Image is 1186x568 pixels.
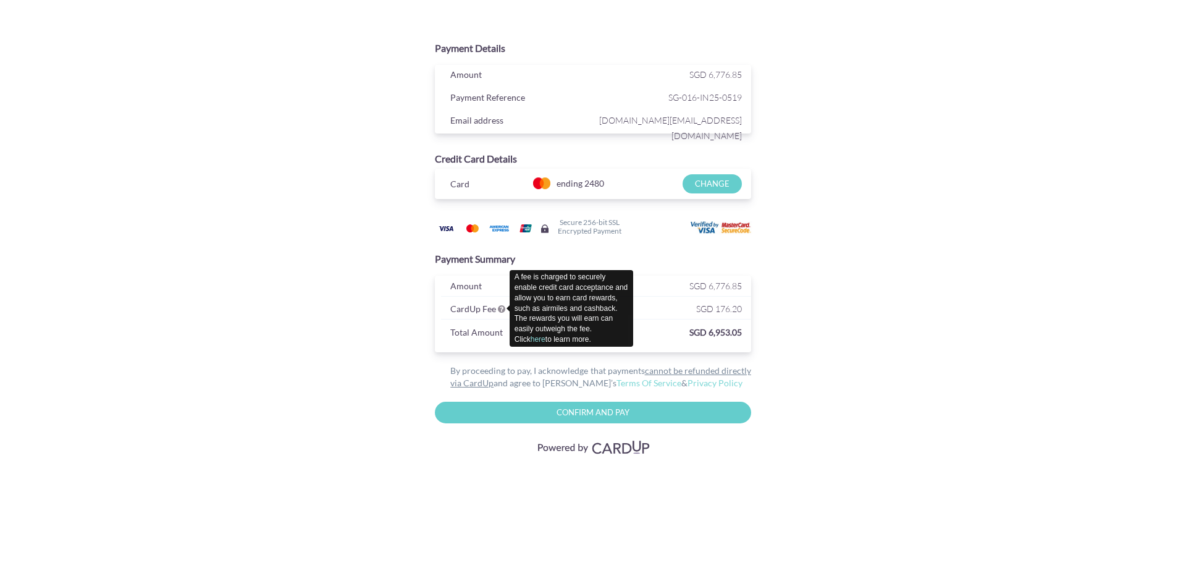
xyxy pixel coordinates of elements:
span: [DOMAIN_NAME][EMAIL_ADDRESS][DOMAIN_NAME] [596,112,742,143]
img: Mastercard [460,221,485,236]
img: User card [691,221,752,235]
img: Secure lock [540,224,550,234]
span: SG-016-IN25-0519 [596,90,742,105]
div: Card [441,176,518,195]
div: SGD 176.20 [596,301,751,320]
div: SGD 6,953.05 [544,324,751,343]
div: Payment Summary [435,252,751,266]
div: CardUp Fee [441,301,596,320]
a: Terms Of Service [616,378,681,388]
u: cannot be refunded directly via CardUp [450,365,751,388]
input: Confirm and Pay [435,402,751,423]
input: CHANGE [683,174,741,193]
div: Payment Reference [441,90,596,108]
div: Amount [441,67,596,85]
div: By proceeding to pay, I acknowledge that payments and agree to [PERSON_NAME]’s & [435,365,751,389]
div: Payment Details [435,41,751,56]
div: Amount [441,278,596,297]
img: Visa [434,221,458,236]
img: Visa, Mastercard [531,436,655,459]
h6: Secure 256-bit SSL Encrypted Payment [558,218,621,234]
span: ending [557,174,582,193]
img: Union Pay [513,221,538,236]
a: here [531,335,545,344]
div: Credit Card Details [435,152,751,166]
a: Privacy Policy [688,378,742,388]
div: Total Amount [441,324,544,343]
div: Email address [441,112,596,131]
span: SGD 6,776.85 [689,281,742,291]
span: 2480 [584,178,604,189]
div: A fee is charged to securely enable credit card acceptance and allow you to earn card rewards, su... [510,270,633,347]
span: SGD 6,776.85 [689,69,742,80]
img: American Express [487,221,511,236]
